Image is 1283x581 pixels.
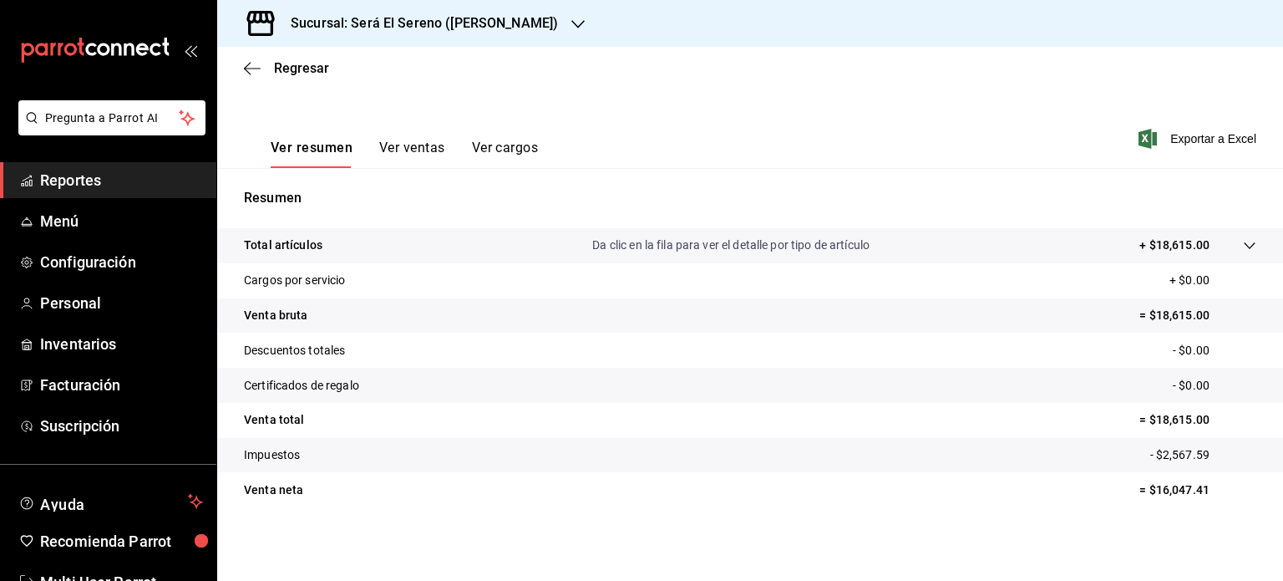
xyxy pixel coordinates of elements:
span: Inventarios [40,333,203,355]
span: Suscripción [40,415,203,437]
button: Ver cargos [472,140,539,168]
span: Recomienda Parrot [40,530,203,553]
a: Pregunta a Parrot AI [12,121,205,139]
p: Venta total [244,411,304,429]
span: Reportes [40,169,203,191]
span: Personal [40,292,203,314]
p: + $18,615.00 [1139,237,1209,254]
p: = $18,615.00 [1139,411,1256,429]
p: = $18,615.00 [1139,307,1256,324]
p: Total artículos [244,237,322,254]
span: Regresar [274,60,329,76]
div: navigation tabs [271,140,538,168]
p: + $0.00 [1169,272,1256,289]
button: Regresar [244,60,329,76]
button: Ver ventas [379,140,445,168]
span: Facturación [40,374,203,396]
p: - $0.00 [1173,342,1256,359]
span: Menú [40,210,203,232]
h3: Sucursal: Será El Sereno ([PERSON_NAME]) [277,13,558,33]
button: open_drawer_menu [184,43,197,57]
p: = $16,047.41 [1139,482,1256,499]
span: Ayuda [40,492,181,512]
p: Venta neta [244,482,303,499]
span: Pregunta a Parrot AI [45,110,180,127]
span: Configuración [40,251,203,273]
button: Ver resumen [271,140,352,168]
p: Venta bruta [244,307,307,324]
p: Impuestos [244,446,300,464]
p: Descuentos totales [244,342,345,359]
p: - $0.00 [1173,377,1256,395]
p: Resumen [244,188,1256,208]
p: Da clic en la fila para ver el detalle por tipo de artículo [592,237,870,254]
p: Certificados de regalo [244,377,359,395]
p: - $2,567.59 [1150,446,1256,464]
button: Exportar a Excel [1142,129,1256,149]
button: Pregunta a Parrot AI [18,100,205,135]
p: Cargos por servicio [244,272,346,289]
